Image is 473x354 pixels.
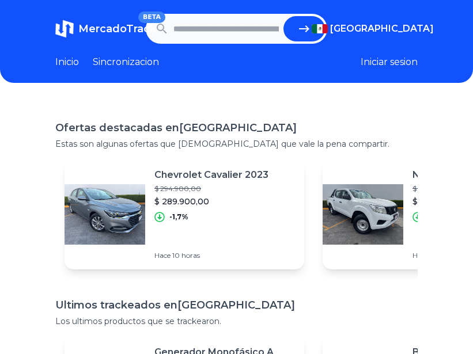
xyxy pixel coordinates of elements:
p: Chevrolet Cavalier 2023 [154,168,268,182]
img: Mexico [312,24,328,33]
p: $ 289.900,00 [154,196,268,207]
img: Featured image [323,174,403,254]
button: Iniciar sesion [361,55,418,69]
span: MercadoTrack [78,22,156,35]
span: BETA [138,12,165,23]
p: -1,7% [169,212,188,222]
a: Featured imageChevrolet Cavalier 2023$ 294.900,00$ 289.900,00-1,7%Hace 10 horas [65,159,304,269]
img: Featured image [65,174,145,254]
h1: Ultimos trackeados en [GEOGRAPHIC_DATA] [55,297,418,313]
button: [GEOGRAPHIC_DATA] [312,22,418,36]
img: MercadoTrack [55,20,74,38]
p: $ 294.900,00 [154,184,268,193]
a: Sincronizacion [93,55,159,69]
p: Los ultimos productos que se trackearon. [55,315,418,327]
a: Inicio [55,55,79,69]
h1: Ofertas destacadas en [GEOGRAPHIC_DATA] [55,120,418,136]
p: Estas son algunas ofertas que [DEMOGRAPHIC_DATA] que vale la pena compartir. [55,138,418,150]
span: [GEOGRAPHIC_DATA] [330,22,434,36]
a: MercadoTrackBETA [55,20,146,38]
p: Hace 10 horas [154,251,268,260]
